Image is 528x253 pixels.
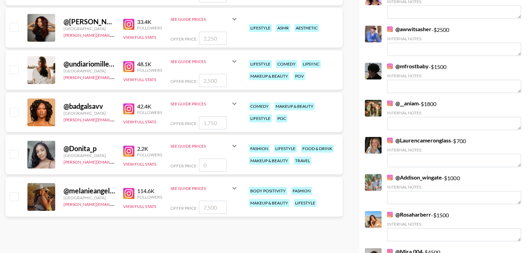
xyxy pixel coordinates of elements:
div: See Guide Prices [170,53,238,70]
div: [GEOGRAPHIC_DATA] [64,153,115,158]
a: [PERSON_NAME][EMAIL_ADDRESS][PERSON_NAME][DOMAIN_NAME] [64,73,199,80]
img: Instagram [123,19,134,30]
div: lifestyle [294,199,317,207]
div: asmr [276,24,290,32]
span: Offer Price: [170,121,198,126]
input: 2,500 [199,74,227,87]
div: comedy [249,102,270,110]
button: View Full Stats [123,77,156,82]
span: Offer Price: [170,79,198,84]
div: @ Donita_p [64,144,115,153]
button: View Full Stats [123,204,156,209]
div: fashion [249,145,270,152]
div: Internal Notes: [387,73,521,78]
div: makeup & beauty [249,157,290,165]
input: 7,500 [199,201,227,214]
a: [PERSON_NAME][EMAIL_ADDRESS][PERSON_NAME][DOMAIN_NAME] [64,200,199,207]
img: Instagram [123,103,134,114]
div: Internal Notes: [387,184,521,190]
div: lifestyle [249,24,272,32]
div: Internal Notes: [387,147,521,152]
a: @mfrostbaby [387,63,429,70]
div: See Guide Prices [170,11,238,27]
span: Offer Price: [170,163,198,168]
div: lifestyle [249,114,272,122]
div: makeup & beauty [249,72,290,80]
a: [PERSON_NAME][EMAIL_ADDRESS][PERSON_NAME][DOMAIN_NAME] [64,158,199,165]
div: 114.6K [137,187,162,194]
div: 42.4K [137,103,162,110]
div: lifestyle [274,145,297,152]
div: 33.4K [137,18,162,25]
div: - $ 1500 [387,63,521,93]
div: See Guide Prices [170,95,238,112]
input: 2,250 [199,32,227,45]
a: [PERSON_NAME][EMAIL_ADDRESS][PERSON_NAME][DOMAIN_NAME] [64,116,199,122]
div: See Guide Prices [170,138,238,154]
div: Followers [137,68,162,73]
div: Internal Notes: [387,36,521,41]
img: Instagram [387,26,393,32]
div: travel [294,157,311,165]
input: 1,750 [199,116,227,129]
div: Followers [137,25,162,30]
div: Internal Notes: [387,110,521,115]
img: Instagram [387,138,393,143]
div: body positivity [249,187,287,195]
img: Instagram [123,61,134,72]
a: @awwitsasher [387,26,431,33]
img: Instagram [123,146,134,157]
img: Instagram [387,63,393,69]
div: lipsync [301,60,321,68]
div: See Guide Prices [170,101,230,106]
div: @ badgalsavv [64,102,115,111]
div: - $ 2500 [387,26,521,56]
img: Instagram [387,175,393,180]
div: food & drink [301,145,334,152]
span: Offer Price: [170,206,198,211]
div: [GEOGRAPHIC_DATA] [64,195,115,200]
div: @ melanieangelese [64,186,115,195]
div: Internal Notes: [387,221,521,227]
div: @ undiariomillennial [64,60,115,68]
span: Offer Price: [170,36,198,42]
div: [GEOGRAPHIC_DATA] [64,26,115,31]
div: - $ 1000 [387,174,521,204]
a: @Addison_wingate [387,174,442,181]
div: pov [294,72,305,80]
div: @ [PERSON_NAME].[PERSON_NAME] [64,17,115,26]
div: Followers [137,110,162,115]
div: - $ 700 [387,137,521,167]
button: View Full Stats [123,162,156,167]
img: Instagram [387,212,393,217]
input: 0 [199,158,227,172]
div: See Guide Prices [170,17,230,22]
a: @Rosaharberr [387,211,431,218]
button: View Full Stats [123,35,156,40]
div: See Guide Prices [170,180,238,197]
div: See Guide Prices [170,59,230,64]
div: See Guide Prices [170,143,230,149]
div: lifestyle [249,60,272,68]
a: @__aniam [387,100,419,107]
div: Followers [137,152,162,157]
div: Followers [137,194,162,200]
div: aesthetic [294,24,319,32]
div: See Guide Prices [170,186,230,191]
div: makeup & beauty [249,199,290,207]
a: [PERSON_NAME][EMAIL_ADDRESS][PERSON_NAME][DOMAIN_NAME] [64,31,199,38]
div: [GEOGRAPHIC_DATA] [64,111,115,116]
div: - $ 1500 [387,211,521,241]
div: 48.1K [137,61,162,68]
button: View Full Stats [123,119,156,124]
a: @Laurencameronglass [387,137,451,144]
img: Instagram [123,188,134,199]
div: - $ 1800 [387,100,521,130]
img: Instagram [387,101,393,106]
div: makeup & beauty [274,102,315,110]
div: fashion [291,187,312,195]
div: poc [276,114,287,122]
div: [GEOGRAPHIC_DATA] [64,68,115,73]
div: 2.2K [137,145,162,152]
div: comedy [276,60,297,68]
